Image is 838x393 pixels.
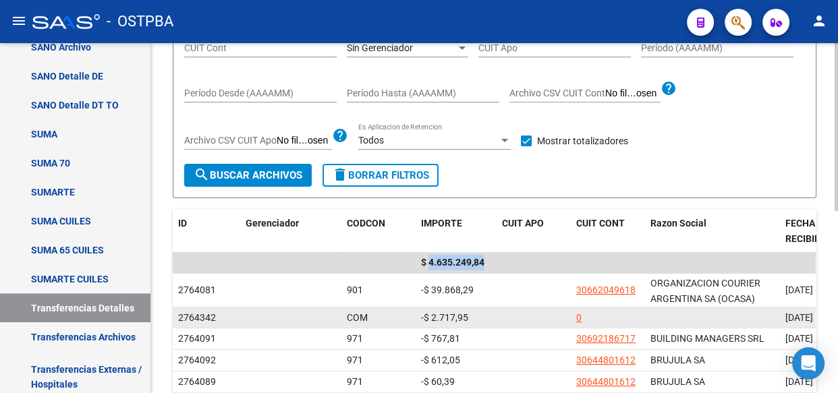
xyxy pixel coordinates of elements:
[509,88,605,98] span: Archivo CSV CUIT Cont
[785,355,813,365] span: [DATE]
[571,209,645,253] datatable-header-cell: CUIT CONT
[358,135,384,146] span: Todos
[332,127,348,144] mat-icon: help
[650,218,706,229] span: Razon Social
[277,135,332,147] input: Archivo CSV CUIT Apo
[173,209,240,253] datatable-header-cell: ID
[178,284,216,295] span: 2764081
[576,218,625,229] span: CUIT CONT
[421,355,460,365] span: -$ 612,05
[785,218,827,244] span: FECHA RECIBIDO
[605,88,661,100] input: Archivo CSV CUIT Cont
[240,209,341,253] datatable-header-cell: Gerenciador
[650,333,764,344] span: BUILDING MANAGERS SRL
[497,209,571,253] datatable-header-cell: CUIT APO
[785,312,813,323] span: [DATE]
[178,333,216,344] span: 2764091
[332,169,429,181] span: Borrar Filtros
[347,42,413,53] span: Sin Gerenciador
[178,218,187,229] span: ID
[194,169,302,181] span: Buscar Archivos
[341,209,389,253] datatable-header-cell: CODCON
[11,13,27,29] mat-icon: menu
[502,218,544,229] span: CUIT APO
[421,284,474,295] span: -$ 39.868,29
[347,333,363,344] span: 971
[650,278,760,304] span: ORGANIZACION COURIER ARGENTINA SA (OCASA)
[576,355,636,365] span: 30644801612
[576,284,636,295] span: 30662049618
[184,164,312,187] button: Buscar Archivos
[537,133,628,149] span: Mostrar totalizadores
[107,7,173,36] span: - OSTPBA
[421,218,462,229] span: IMPORTE
[178,312,216,323] span: 2764342
[347,284,363,295] span: 901
[421,257,484,268] span: $ 4.635.249,84
[576,312,582,323] span: 0
[785,376,813,387] span: [DATE]
[811,13,827,29] mat-icon: person
[194,167,210,183] mat-icon: search
[792,347,825,380] div: Open Intercom Messenger
[645,209,780,253] datatable-header-cell: Razon Social
[785,333,813,344] span: [DATE]
[323,164,439,187] button: Borrar Filtros
[246,218,299,229] span: Gerenciador
[178,376,216,387] span: 2764089
[785,284,813,295] span: [DATE]
[347,312,368,323] span: COM
[421,333,460,344] span: -$ 767,81
[576,376,636,387] span: 30644801612
[421,376,455,387] span: -$ 60,39
[416,209,497,253] datatable-header-cell: IMPORTE
[421,312,468,323] span: -$ 2.717,95
[332,167,348,183] mat-icon: delete
[347,376,363,387] span: 971
[661,80,677,96] mat-icon: help
[576,333,636,344] span: 30692186717
[650,355,705,365] span: BRUJULA SA
[650,376,705,387] span: BRUJULA SA
[184,135,277,146] span: Archivo CSV CUIT Apo
[347,355,363,365] span: 971
[347,218,385,229] span: CODCON
[178,355,216,365] span: 2764092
